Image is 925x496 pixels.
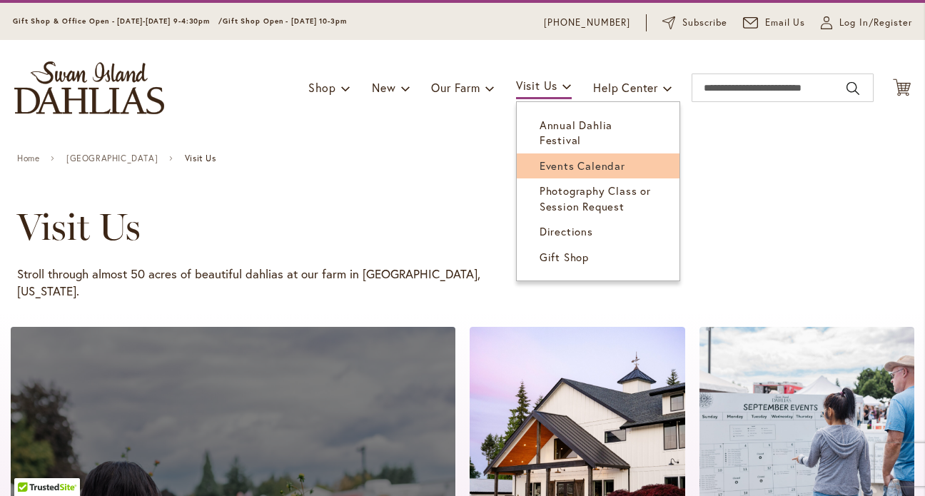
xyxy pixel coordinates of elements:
[17,153,39,163] a: Home
[540,250,589,264] span: Gift Shop
[66,153,158,163] a: [GEOGRAPHIC_DATA]
[743,16,806,30] a: Email Us
[662,16,727,30] a: Subscribe
[185,153,216,163] span: Visit Us
[765,16,806,30] span: Email Us
[682,16,727,30] span: Subscribe
[372,80,395,95] span: New
[540,183,651,213] span: Photography Class or Session Request
[308,80,336,95] span: Shop
[17,265,481,300] p: Stroll through almost 50 acres of beautiful dahlias at our farm in [GEOGRAPHIC_DATA], [US_STATE].
[540,158,625,173] span: Events Calendar
[431,80,480,95] span: Our Farm
[839,16,912,30] span: Log In/Register
[223,16,347,26] span: Gift Shop Open - [DATE] 10-3pm
[821,16,912,30] a: Log In/Register
[516,78,557,93] span: Visit Us
[17,206,866,248] h1: Visit Us
[540,118,612,147] span: Annual Dahlia Festival
[544,16,630,30] a: [PHONE_NUMBER]
[540,224,593,238] span: Directions
[13,16,223,26] span: Gift Shop & Office Open - [DATE]-[DATE] 9-4:30pm /
[593,80,658,95] span: Help Center
[14,61,164,114] a: store logo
